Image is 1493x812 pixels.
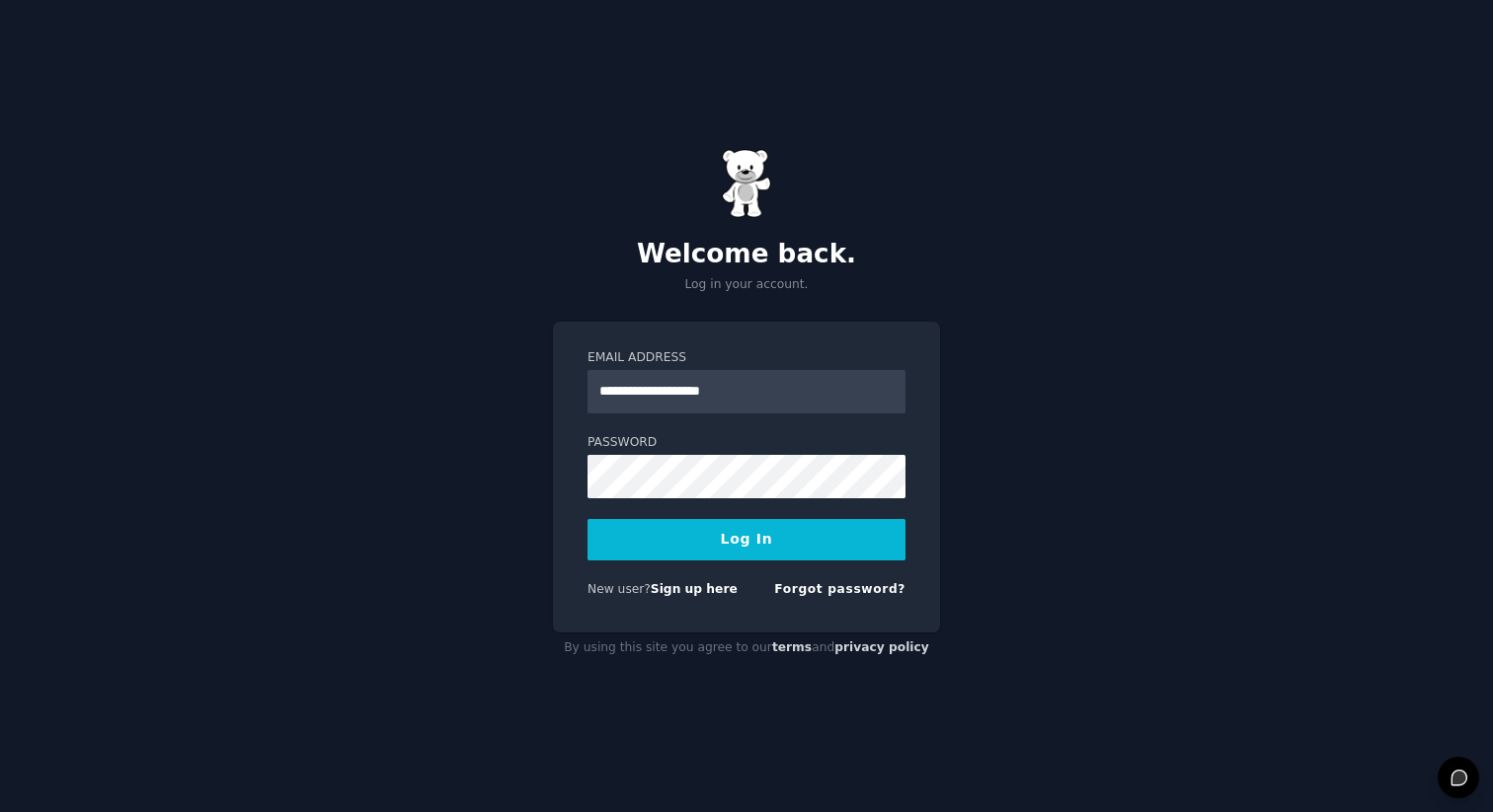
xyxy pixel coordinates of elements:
div: By using this site you agree to our and [553,632,940,664]
label: Email Address [588,349,905,367]
label: Password [588,434,905,452]
button: Log In [588,519,905,560]
p: Log in your account. [553,276,940,294]
span: New user? [588,582,651,596]
a: Forgot password? [774,582,905,596]
img: Gummy Bear [722,149,771,218]
a: Sign up here [651,582,738,596]
a: privacy policy [834,640,929,654]
a: terms [772,640,812,654]
h2: Welcome back. [553,239,940,270]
